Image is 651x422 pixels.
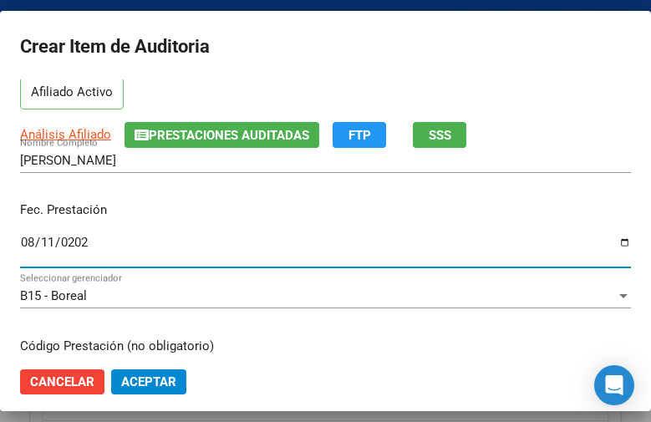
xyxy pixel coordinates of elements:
[20,127,111,142] span: Análisis Afiliado
[20,369,104,394] button: Cancelar
[149,128,309,143] span: Prestaciones Auditadas
[413,122,466,148] button: SSS
[20,337,631,356] p: Código Prestación (no obligatorio)
[20,288,87,303] span: B15 - Boreal
[20,77,124,109] p: Afiliado Activo
[594,365,634,405] div: Open Intercom Messenger
[20,201,631,220] p: Fec. Prestación
[348,128,371,143] span: FTP
[121,374,176,389] span: Aceptar
[20,31,631,63] h2: Crear Item de Auditoria
[429,128,451,143] span: SSS
[125,122,319,148] button: Prestaciones Auditadas
[30,374,94,389] span: Cancelar
[333,122,386,148] button: FTP
[111,369,186,394] button: Aceptar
